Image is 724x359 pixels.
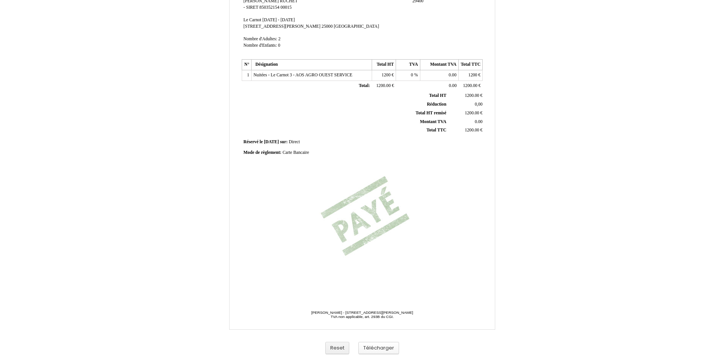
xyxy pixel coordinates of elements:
span: 25000 [322,24,333,29]
span: Le Carnot [244,17,261,22]
th: Montant TVA [420,60,458,70]
span: Direct [289,139,300,144]
span: Nuitées - Le Carnot 3 - AOS AGRO OUEST SERVICE [253,73,352,77]
span: 1200.00 [463,83,477,88]
span: 2 [278,36,280,41]
span: TVA non applicable, art. 293B du CGI. [331,315,394,319]
span: 0 [411,73,413,77]
th: Total HT [372,60,396,70]
span: - [244,5,245,10]
span: 1200.00 [465,111,479,115]
span: [DATE] - [DATE] [263,17,295,22]
td: € [448,126,484,135]
td: € [448,109,484,117]
td: 1 [242,70,251,81]
td: € [372,70,396,81]
span: Total HT [429,93,446,98]
span: Nombre d'Adultes: [244,36,277,41]
span: Montant TVA [420,119,446,124]
span: Nombre d'Enfants: [244,43,277,48]
th: N° [242,60,251,70]
span: [STREET_ADDRESS][PERSON_NAME] [244,24,321,29]
span: Total: [359,83,370,88]
span: 1200 [382,73,390,77]
th: Désignation [251,60,372,70]
span: Mode de règlement: [244,150,282,155]
td: € [372,81,396,91]
td: € [448,92,484,100]
span: Réservé le [244,139,263,144]
td: % [396,70,420,81]
th: Total TTC [459,60,483,70]
th: TVA [396,60,420,70]
span: 1200.00 [465,128,479,133]
span: 1200.00 [465,93,479,98]
span: [GEOGRAPHIC_DATA] [334,24,379,29]
span: 0.00 [449,83,456,88]
span: 0 [278,43,280,48]
button: Reset [325,342,349,354]
button: Télécharger [358,342,399,354]
span: [DATE] [264,139,279,144]
span: 0.00 [449,73,456,77]
span: Total TTC [426,128,446,133]
span: sur: [280,139,288,144]
span: 1200 [468,73,477,77]
span: Total HT remisé [415,111,446,115]
td: € [459,81,483,91]
span: 0.00 [475,119,482,124]
td: € [459,70,483,81]
span: 0,00 [475,102,482,107]
span: Carte Bancaire [282,150,309,155]
span: SIRET 850352154 00015 [246,5,292,10]
span: Réduction [427,102,446,107]
span: [PERSON_NAME] - [STREET_ADDRESS][PERSON_NAME] [311,310,413,315]
span: 1200.00 [376,83,391,88]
